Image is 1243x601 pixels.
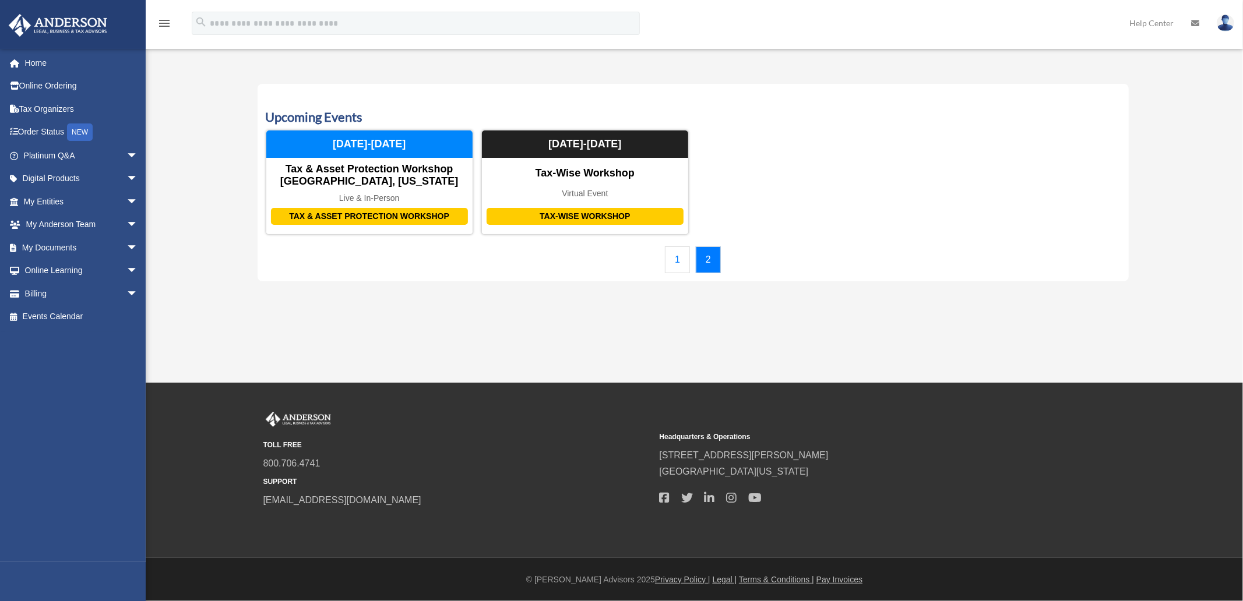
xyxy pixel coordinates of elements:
div: Tax-Wise Workshop [482,167,688,180]
a: Legal | [713,575,737,584]
span: arrow_drop_down [126,259,150,283]
a: Tax & Asset Protection Workshop Tax & Asset Protection Workshop [GEOGRAPHIC_DATA], [US_STATE] Liv... [266,130,473,235]
div: Tax-Wise Workshop [487,208,684,225]
a: Terms & Conditions | [739,575,814,584]
a: Tax Organizers [8,97,156,121]
a: Tax-Wise Workshop Tax-Wise Workshop Virtual Event [DATE]-[DATE] [481,130,689,235]
h3: Upcoming Events [266,108,1121,126]
div: © [PERSON_NAME] Advisors 2025 [146,572,1243,587]
div: Tax & Asset Protection Workshop [GEOGRAPHIC_DATA], [US_STATE] [266,163,473,188]
a: Home [8,51,156,75]
div: Virtual Event [482,189,688,199]
a: Events Calendar [8,305,150,328]
a: My Anderson Teamarrow_drop_down [8,213,156,236]
div: [DATE]-[DATE] [266,130,473,158]
a: Order StatusNEW [8,121,156,144]
small: TOLL FREE [263,439,652,451]
img: User Pic [1217,15,1234,31]
a: Digital Productsarrow_drop_down [8,167,156,190]
a: [EMAIL_ADDRESS][DOMAIN_NAME] [263,495,421,505]
small: Headquarters & Operations [660,431,1048,443]
a: [STREET_ADDRESS][PERSON_NAME] [660,450,829,460]
span: arrow_drop_down [126,144,150,168]
img: Anderson Advisors Platinum Portal [5,14,111,37]
span: arrow_drop_down [126,167,150,191]
a: Online Learningarrow_drop_down [8,259,156,282]
i: menu [157,16,171,30]
a: Online Ordering [8,75,156,98]
a: Billingarrow_drop_down [8,282,156,305]
span: arrow_drop_down [126,282,150,306]
span: arrow_drop_down [126,190,150,214]
span: arrow_drop_down [126,236,150,260]
a: Platinum Q&Aarrow_drop_down [8,144,156,167]
div: [DATE]-[DATE] [482,130,688,158]
a: 2 [696,246,721,273]
small: SUPPORT [263,476,652,488]
span: arrow_drop_down [126,213,150,237]
div: Live & In-Person [266,193,473,203]
a: menu [157,20,171,30]
div: Tax & Asset Protection Workshop [271,208,468,225]
img: Anderson Advisors Platinum Portal [263,412,333,427]
a: Pay Invoices [816,575,862,584]
i: search [195,16,207,29]
a: 1 [665,246,690,273]
a: 800.706.4741 [263,458,321,468]
a: My Documentsarrow_drop_down [8,236,156,259]
a: My Entitiesarrow_drop_down [8,190,156,213]
a: [GEOGRAPHIC_DATA][US_STATE] [660,466,809,476]
a: Privacy Policy | [655,575,710,584]
div: NEW [67,123,93,141]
